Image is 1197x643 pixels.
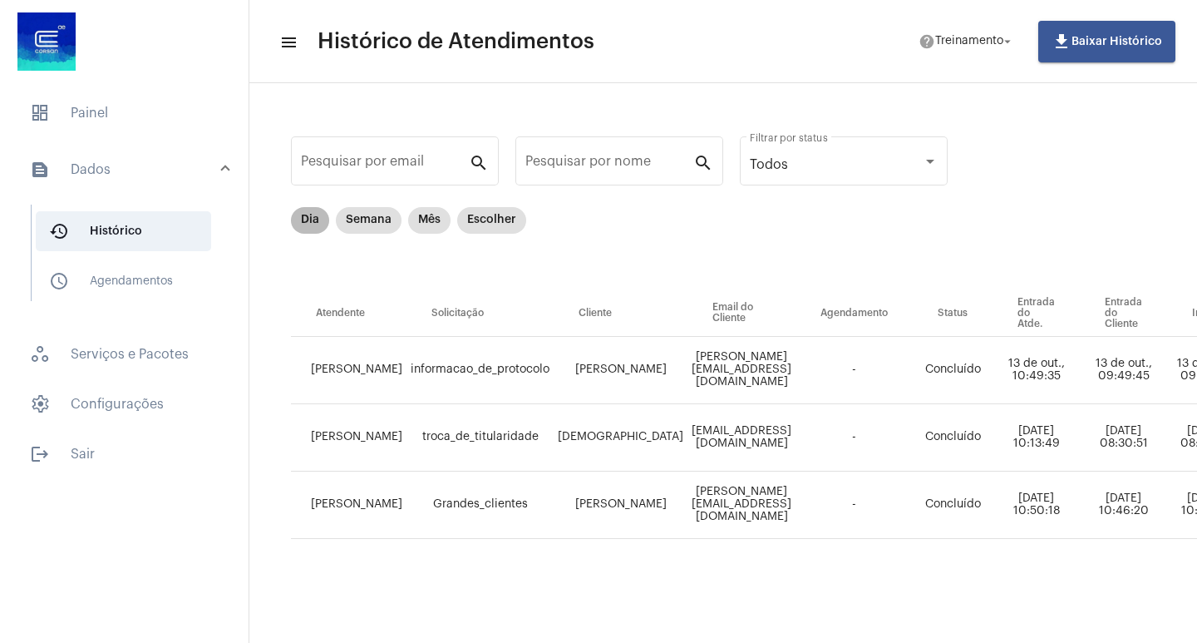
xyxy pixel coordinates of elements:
[291,404,406,472] td: [PERSON_NAME]
[411,364,549,375] span: informacao_de_protocolo
[796,404,913,472] td: -
[693,152,713,172] mat-icon: search
[554,337,687,404] td: [PERSON_NAME]
[279,32,296,52] mat-icon: sidenav icon
[10,143,249,196] mat-expansion-panel-header: sidenav iconDados
[13,8,80,75] img: d4669ae0-8c07-2337-4f67-34b0df7f5ae4.jpeg
[433,498,528,510] span: ⁠Grandes_clientes
[993,404,1080,472] td: [DATE] 10:13:49
[796,337,913,404] td: -
[1000,34,1015,49] mat-icon: arrow_drop_down
[17,384,232,424] span: Configurações
[1052,32,1071,52] mat-icon: file_download
[17,93,232,133] span: Painel
[1080,404,1167,472] td: [DATE] 08:30:51
[1038,21,1175,62] button: Baixar Histórico
[469,152,489,172] mat-icon: search
[750,158,788,171] span: Todos
[913,404,993,472] td: Concluído
[318,28,594,55] span: Histórico de Atendimentos
[30,103,50,123] span: sidenav icon
[687,337,796,404] td: [PERSON_NAME][EMAIL_ADDRESS][DOMAIN_NAME]
[993,290,1080,337] th: Entrada do Atde.
[30,344,50,364] span: sidenav icon
[301,157,469,172] input: Pesquisar por email
[796,290,913,337] th: Agendamento
[291,207,329,234] mat-chip: Dia
[1080,337,1167,404] td: 13 de out., 09:49:45
[10,196,249,324] div: sidenav iconDados
[291,337,406,404] td: [PERSON_NAME]
[919,33,935,50] mat-icon: help
[913,472,993,539] td: Concluído
[554,404,687,472] td: [DEMOGRAPHIC_DATA]
[457,207,526,234] mat-chip: Escolher
[406,290,554,337] th: Solicitação
[554,290,687,337] th: Cliente
[36,211,211,251] span: Histórico
[49,221,69,241] mat-icon: sidenav icon
[687,404,796,472] td: [EMAIL_ADDRESS][DOMAIN_NAME]
[17,434,232,474] span: Sair
[1080,472,1167,539] td: [DATE] 10:46:20
[993,337,1080,404] td: 13 de out., 10:49:35
[913,337,993,404] td: Concluído
[30,160,50,180] mat-icon: sidenav icon
[422,431,539,443] span: troca_de_titularidade
[17,334,232,374] span: Serviços e Pacotes
[687,290,796,337] th: Email do Cliente
[30,394,50,414] span: sidenav icon
[49,271,69,291] mat-icon: sidenav icon
[36,261,211,301] span: Agendamentos
[913,290,993,337] th: Status
[30,160,222,180] mat-panel-title: Dados
[909,25,1025,58] button: Treinamento
[525,157,693,172] input: Pesquisar por nome
[554,472,687,539] td: [PERSON_NAME]
[993,472,1080,539] td: [DATE] 10:50:18
[30,444,50,464] mat-icon: sidenav icon
[687,472,796,539] td: [PERSON_NAME][EMAIL_ADDRESS][DOMAIN_NAME]
[1080,290,1167,337] th: Entrada do Cliente
[1052,36,1162,47] span: Baixar Histórico
[291,472,406,539] td: [PERSON_NAME]
[408,207,451,234] mat-chip: Mês
[336,207,401,234] mat-chip: Semana
[291,290,406,337] th: Atendente
[796,472,913,539] td: -
[935,36,1003,47] span: Treinamento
